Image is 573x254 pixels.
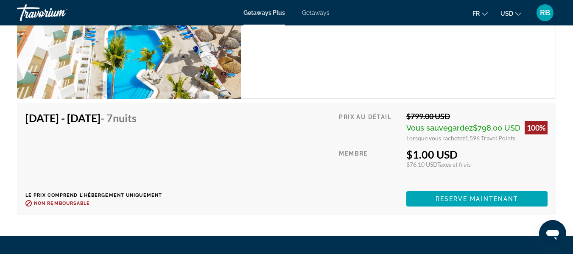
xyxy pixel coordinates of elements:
[540,8,550,17] span: RB
[437,161,471,168] span: Taxes et frais
[472,7,488,20] button: Change language
[534,4,556,22] button: User Menu
[525,121,548,134] div: 100%
[406,134,465,142] span: Lorsque vous rachetez
[473,123,520,132] span: $798.00 USD
[500,10,513,17] span: USD
[101,112,137,124] span: - 7
[465,134,515,142] span: 1,596 Travel Points
[243,9,285,16] a: Getaways Plus
[406,148,548,161] div: $1.00 USD
[339,148,400,185] div: Membre
[406,161,548,168] div: $76.10 USD
[25,112,156,124] h4: [DATE] - [DATE]
[406,112,548,121] div: $799.00 USD
[17,2,102,24] a: Travorium
[25,193,162,198] p: Le prix comprend l'hébergement uniquement
[472,10,480,17] span: fr
[302,9,330,16] a: Getaways
[339,112,400,142] div: Prix au détail
[406,123,473,132] span: Vous sauvegardez
[500,7,521,20] button: Change currency
[113,112,137,124] span: nuits
[406,191,548,207] button: Reserve maintenant
[539,220,566,247] iframe: Button to launch messaging window
[34,201,90,206] span: Non remboursable
[436,195,519,202] span: Reserve maintenant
